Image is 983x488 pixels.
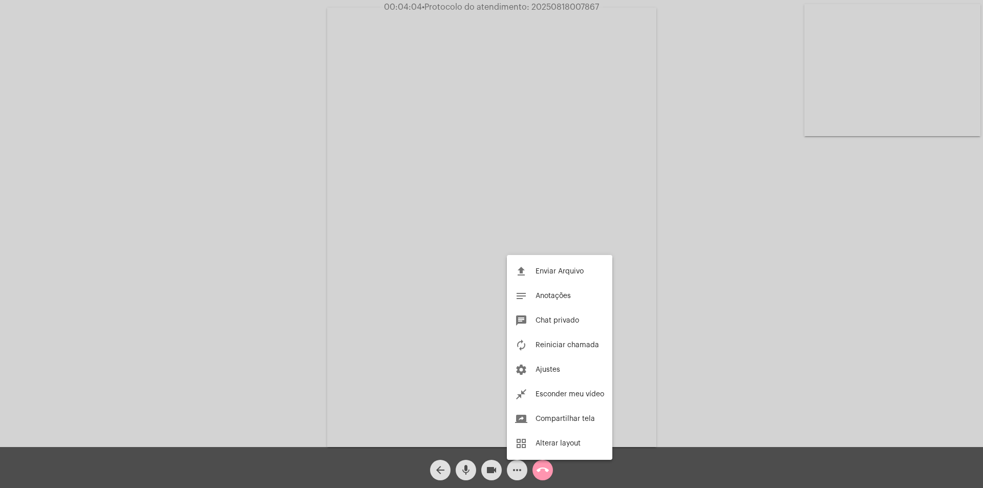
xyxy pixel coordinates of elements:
[536,292,571,300] span: Anotações
[515,339,527,351] mat-icon: autorenew
[536,391,604,398] span: Esconder meu vídeo
[536,366,560,373] span: Ajustes
[536,342,599,349] span: Reiniciar chamada
[536,415,595,422] span: Compartilhar tela
[536,268,584,275] span: Enviar Arquivo
[515,314,527,327] mat-icon: chat
[515,388,527,400] mat-icon: close_fullscreen
[515,364,527,376] mat-icon: settings
[515,413,527,425] mat-icon: screen_share
[536,440,581,447] span: Alterar layout
[536,317,579,324] span: Chat privado
[515,290,527,302] mat-icon: notes
[515,265,527,278] mat-icon: file_upload
[515,437,527,450] mat-icon: grid_view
